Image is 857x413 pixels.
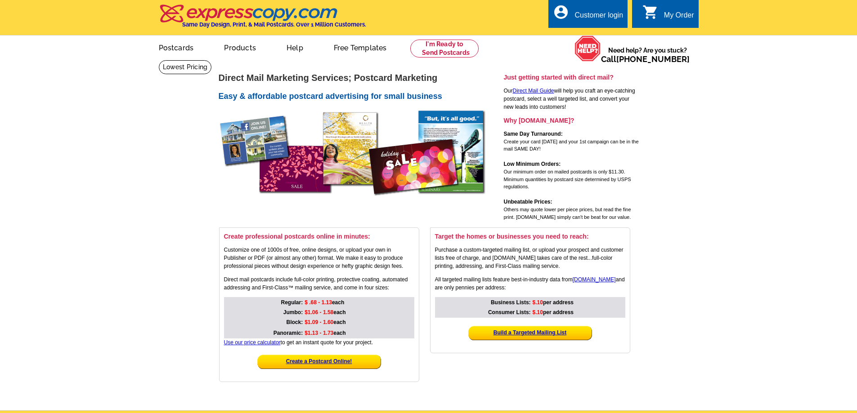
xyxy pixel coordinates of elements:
[573,276,616,283] a: [DOMAIN_NAME]
[664,11,694,24] div: My Order
[504,73,639,81] h3: Just getting started with direct mail?
[224,339,281,346] a: Use our price calculator
[533,299,543,306] span: $.10
[305,319,345,325] strong: each
[219,92,502,102] h2: Easy & affordable postcard advertising for small business
[533,309,543,315] span: $.10
[553,4,569,20] i: account_circle
[305,319,333,325] span: $1.09 - 1.60
[435,275,625,292] p: All targeted mailing lists feature best-in-industry data from and are only pennies per address:
[287,319,303,325] strong: Block:
[286,358,352,364] a: Create a Postcard Online!
[305,309,333,315] span: $1.06 - 1.58
[504,139,639,152] span: Create your card [DATE] and your 1st campaign can be in the mail SAME DAY!
[435,232,625,240] h3: Target the homes or businesses you need to reach:
[159,11,366,28] a: Same Day Design, Print, & Mail Postcards. Over 1 Million Customers.
[642,4,659,20] i: shopping_cart
[574,11,623,24] div: Customer login
[601,54,690,64] span: Call
[504,207,631,220] span: Others may quote lower per piece prices, but read the fine print. [DOMAIN_NAME] simply can't be b...
[281,299,303,306] strong: Regular:
[513,88,554,94] a: Direct Mail Guide
[435,246,625,270] p: Purchase a custom-targeted mailing list, or upload your prospect and customer lists free of charg...
[533,309,574,315] strong: per address
[601,46,694,64] span: Need help? Are you stuck?
[504,169,631,189] span: Our minimum order on mailed postcards is only $11.30. Minimum quantities by postcard size determi...
[210,36,270,58] a: Products
[305,330,333,336] span: $1.13 - 1.73
[305,309,345,315] strong: each
[488,309,531,315] strong: Consumer Lists:
[219,107,489,211] img: direct mail postcards
[491,299,531,306] strong: Business Lists:
[504,131,563,137] strong: Same Day Turnaround:
[574,36,601,62] img: help
[494,329,566,336] a: Build a Targeted Mailing List
[642,10,694,21] a: shopping_cart My Order
[224,339,373,346] span: to get an instant quote for your project.
[182,21,366,28] h4: Same Day Design, Print, & Mail Postcards. Over 1 Million Customers.
[533,299,574,306] strong: per address
[504,161,561,167] strong: Low Minimum Orders:
[283,309,303,315] strong: Jumbo:
[319,36,401,58] a: Free Templates
[224,246,414,270] p: Customize one of 1000s of free, online designs, or upload your own in Publisher or PDF (or almost...
[616,54,690,64] a: [PHONE_NUMBER]
[272,36,318,58] a: Help
[224,275,414,292] p: Direct mail postcards include full-color printing, protective coating, automated addressing and F...
[224,232,414,240] h3: Create professional postcards online in minutes:
[504,87,639,111] p: Our will help you craft an eye-catching postcard, select a well targeted list, and convert your n...
[504,199,552,205] strong: Unbeatable Prices:
[504,116,639,124] h3: Why [DOMAIN_NAME]?
[144,36,208,58] a: Postcards
[219,73,502,83] h1: Direct Mail Marketing Services; Postcard Marketing
[305,299,344,306] strong: each
[305,299,332,306] span: $ .68 - 1.13
[305,330,345,336] strong: each
[553,10,623,21] a: account_circle Customer login
[274,330,303,336] strong: Panoramic:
